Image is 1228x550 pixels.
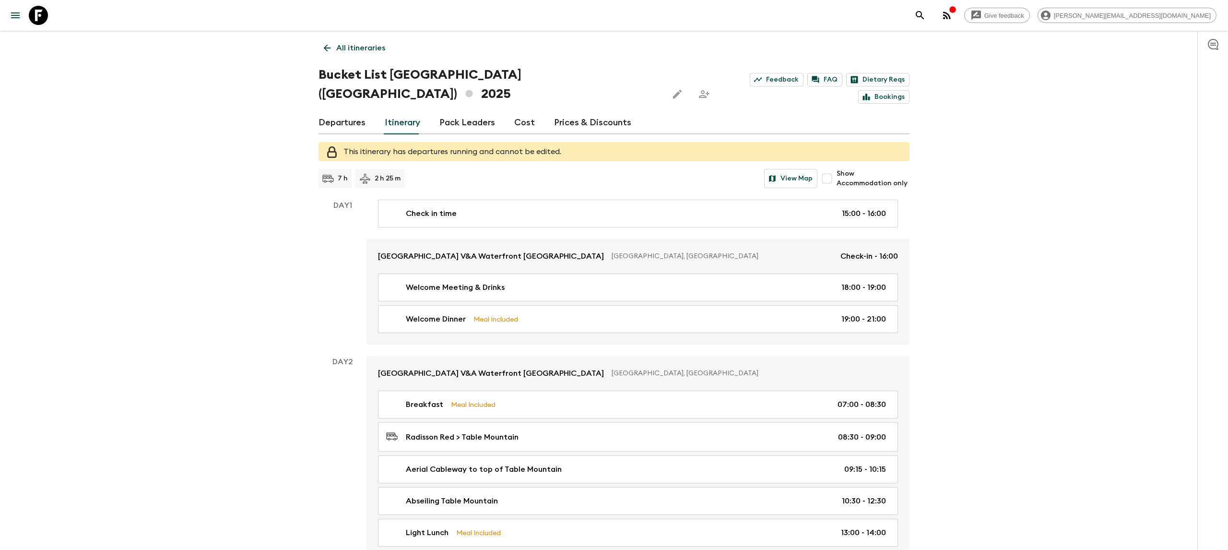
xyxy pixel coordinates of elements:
h1: Bucket List [GEOGRAPHIC_DATA] ([GEOGRAPHIC_DATA]) 2025 [319,65,660,104]
p: 18:00 - 19:00 [841,282,886,293]
div: [PERSON_NAME][EMAIL_ADDRESS][DOMAIN_NAME] [1038,8,1216,23]
a: Welcome DinnerMeal Included19:00 - 21:00 [378,305,898,333]
a: Cost [514,111,535,134]
p: [GEOGRAPHIC_DATA] V&A Waterfront [GEOGRAPHIC_DATA] [378,251,604,262]
span: Show Accommodation only [837,169,909,188]
button: View Map [764,169,817,188]
p: [GEOGRAPHIC_DATA], [GEOGRAPHIC_DATA] [612,251,833,261]
p: 08:30 - 09:00 [838,431,886,443]
a: Give feedback [964,8,1030,23]
button: menu [6,6,25,25]
p: Abseiling Table Mountain [406,495,498,507]
p: Day 2 [319,356,366,368]
a: FAQ [807,73,842,86]
p: 7 h [338,174,348,183]
p: Welcome Dinner [406,313,466,325]
a: BreakfastMeal Included07:00 - 08:30 [378,391,898,418]
p: Meal Included [451,399,496,410]
a: Welcome Meeting & Drinks18:00 - 19:00 [378,274,898,301]
p: 19:00 - 21:00 [841,313,886,325]
a: Itinerary [385,111,420,134]
span: [PERSON_NAME][EMAIL_ADDRESS][DOMAIN_NAME] [1049,12,1216,19]
p: [GEOGRAPHIC_DATA] V&A Waterfront [GEOGRAPHIC_DATA] [378,368,604,379]
a: Aerial Cableway to top of Table Mountain09:15 - 10:15 [378,455,898,483]
span: This itinerary has departures running and cannot be edited. [343,148,561,155]
a: Feedback [750,73,803,86]
a: All itineraries [319,38,390,58]
p: Check-in - 16:00 [840,251,898,262]
p: Check in time [406,208,457,219]
p: Day 1 [319,200,366,211]
a: Abseiling Table Mountain10:30 - 12:30 [378,487,898,515]
a: [GEOGRAPHIC_DATA] V&A Waterfront [GEOGRAPHIC_DATA][GEOGRAPHIC_DATA], [GEOGRAPHIC_DATA]Check-in - ... [366,239,909,274]
button: Edit this itinerary [668,84,687,104]
p: 07:00 - 08:30 [838,399,886,410]
p: Radisson Red > Table Mountain [406,431,519,443]
p: 2 h 25 m [375,174,401,183]
p: Meal Included [473,314,518,324]
a: Departures [319,111,366,134]
button: search adventures [910,6,930,25]
a: Check in time15:00 - 16:00 [378,200,898,227]
p: Aerial Cableway to top of Table Mountain [406,464,562,475]
p: 09:15 - 10:15 [844,464,886,475]
a: Prices & Discounts [554,111,631,134]
p: 15:00 - 16:00 [842,208,886,219]
p: All itineraries [336,42,385,54]
p: Welcome Meeting & Drinks [406,282,505,293]
a: [GEOGRAPHIC_DATA] V&A Waterfront [GEOGRAPHIC_DATA][GEOGRAPHIC_DATA], [GEOGRAPHIC_DATA] [366,356,909,391]
a: Pack Leaders [439,111,495,134]
a: Bookings [858,90,909,104]
a: Dietary Reqs [846,73,909,86]
p: Meal Included [456,527,501,538]
a: Light LunchMeal Included13:00 - 14:00 [378,519,898,547]
span: Give feedback [979,12,1029,19]
p: Light Lunch [406,527,449,538]
p: 13:00 - 14:00 [841,527,886,538]
span: Share this itinerary [695,84,714,104]
p: [GEOGRAPHIC_DATA], [GEOGRAPHIC_DATA] [612,369,890,378]
p: Breakfast [406,399,443,410]
p: 10:30 - 12:30 [842,495,886,507]
a: Radisson Red > Table Mountain08:30 - 09:00 [378,422,898,452]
